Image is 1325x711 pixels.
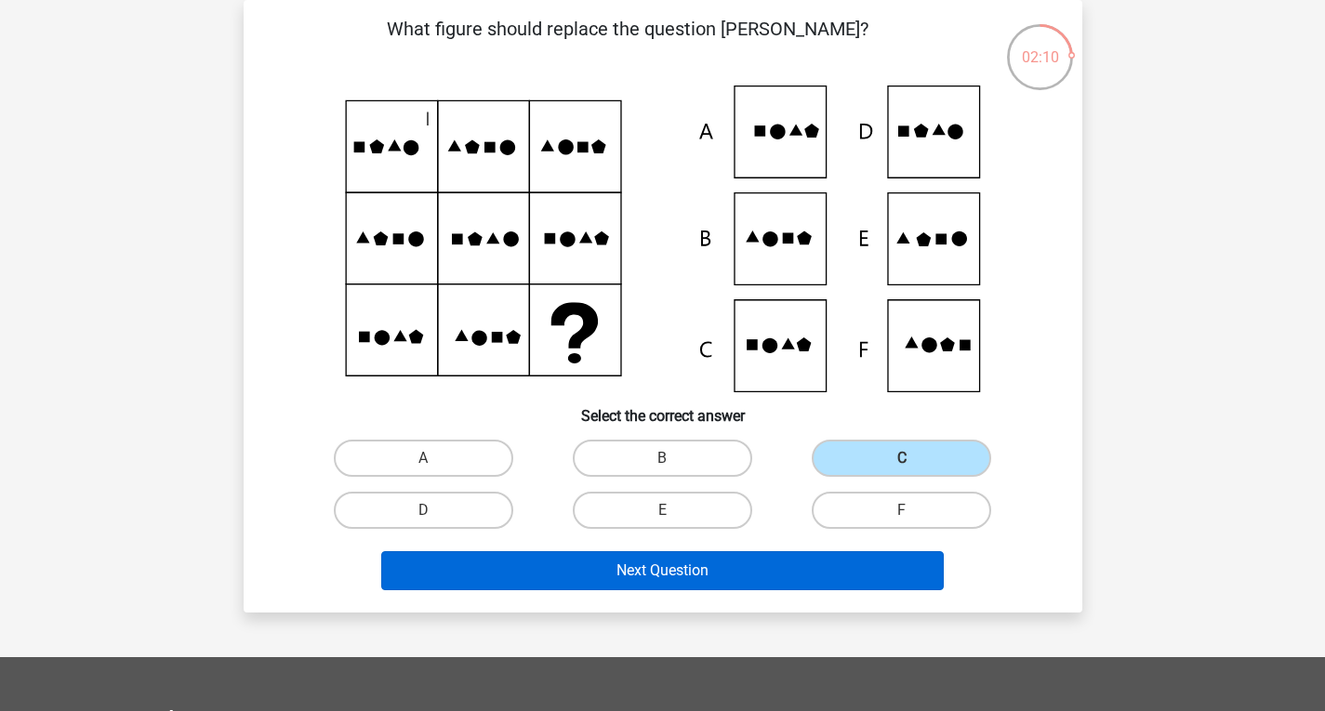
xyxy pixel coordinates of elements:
[573,492,752,529] label: E
[273,15,983,71] p: What figure should replace the question [PERSON_NAME]?
[381,551,944,590] button: Next Question
[334,440,513,477] label: A
[812,492,991,529] label: F
[273,392,1053,425] h6: Select the correct answer
[334,492,513,529] label: D
[812,440,991,477] label: C
[1005,22,1075,69] div: 02:10
[573,440,752,477] label: B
